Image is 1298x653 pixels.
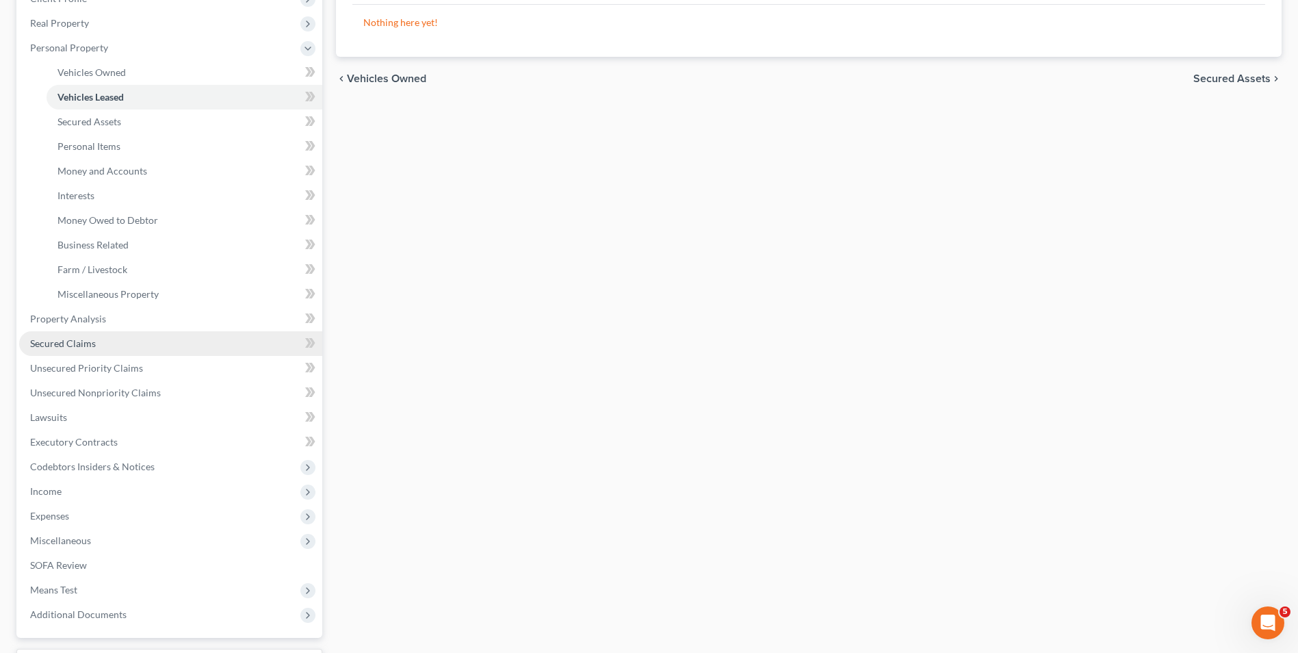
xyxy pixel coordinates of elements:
span: Means Test [30,584,77,596]
a: Lawsuits [19,405,322,430]
span: Business Related [57,239,129,251]
span: Personal Property [30,42,108,53]
a: Miscellaneous Property [47,282,322,307]
i: chevron_left [336,73,347,84]
span: Farm / Livestock [57,264,127,275]
a: Money Owed to Debtor [47,208,322,233]
span: Codebtors Insiders & Notices [30,461,155,472]
span: Vehicles Leased [57,91,124,103]
span: Interests [57,190,94,201]
span: Secured Claims [30,337,96,349]
span: Real Property [30,17,89,29]
a: SOFA Review [19,553,322,578]
a: Business Related [47,233,322,257]
span: Income [30,485,62,497]
span: Miscellaneous Property [57,288,159,300]
p: Nothing here yet! [363,16,1254,29]
a: Secured Assets [47,110,322,134]
span: Miscellaneous [30,535,91,546]
span: 5 [1280,606,1290,617]
span: Lawsuits [30,411,67,423]
a: Money and Accounts [47,159,322,183]
a: Secured Claims [19,331,322,356]
span: Expenses [30,510,69,522]
span: Vehicles Owned [347,73,426,84]
span: Personal Items [57,140,120,152]
a: Farm / Livestock [47,257,322,282]
span: Property Analysis [30,313,106,324]
a: Executory Contracts [19,430,322,454]
a: Unsecured Nonpriority Claims [19,381,322,405]
span: SOFA Review [30,559,87,571]
a: Personal Items [47,134,322,159]
button: Secured Assets chevron_right [1193,73,1282,84]
a: Interests [47,183,322,208]
span: Unsecured Priority Claims [30,362,143,374]
span: Money and Accounts [57,165,147,177]
span: Secured Assets [1193,73,1271,84]
a: Vehicles Owned [47,60,322,85]
button: chevron_left Vehicles Owned [336,73,426,84]
i: chevron_right [1271,73,1282,84]
span: Secured Assets [57,116,121,127]
iframe: Intercom live chat [1251,606,1284,639]
span: Executory Contracts [30,436,118,448]
a: Unsecured Priority Claims [19,356,322,381]
span: Unsecured Nonpriority Claims [30,387,161,398]
a: Property Analysis [19,307,322,331]
span: Vehicles Owned [57,66,126,78]
span: Additional Documents [30,609,127,620]
a: Vehicles Leased [47,85,322,110]
span: Money Owed to Debtor [57,214,158,226]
